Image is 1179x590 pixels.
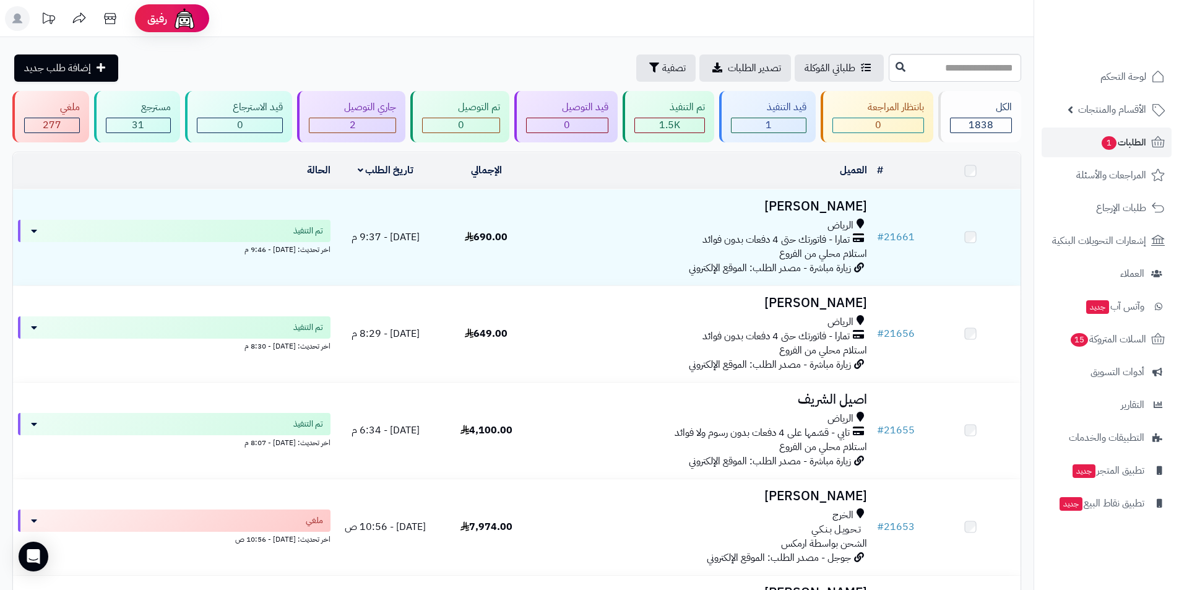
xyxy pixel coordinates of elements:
[832,508,853,523] span: الخرج
[352,230,420,245] span: [DATE] - 9:37 م
[197,118,282,132] div: 0
[795,54,884,82] a: طلباتي المُوكلة
[24,100,80,115] div: ملغي
[92,91,183,142] a: مسترجع 31
[1060,497,1082,511] span: جديد
[1042,259,1172,288] a: العملاء
[1100,134,1146,151] span: الطلبات
[662,61,686,76] span: تصفية
[18,532,330,545] div: اخر تحديث: [DATE] - 10:56 ص
[950,100,1012,115] div: الكل
[345,519,426,534] span: [DATE] - 10:56 ص
[877,163,883,178] a: #
[877,423,915,438] a: #21655
[1121,396,1144,414] span: التقارير
[728,61,781,76] span: تصدير الطلبات
[1042,226,1172,256] a: إشعارات التحويلات البنكية
[1042,456,1172,485] a: تطبيق المتجرجديد
[106,118,171,132] div: 31
[358,163,414,178] a: تاريخ الطلب
[675,426,850,440] span: تابي - قسّمها على 4 دفعات بدون رسوم ولا فوائد
[875,118,881,132] span: 0
[766,118,772,132] span: 1
[702,329,850,344] span: تمارا - فاتورتك حتى 4 دفعات بدون فوائد
[1071,333,1089,347] span: 15
[827,315,853,329] span: الرياض
[1042,324,1172,354] a: السلات المتروكة15
[1100,68,1146,85] span: لوحة التحكم
[1042,488,1172,518] a: تطبيق نقاط البيعجديد
[306,514,323,527] span: ملغي
[636,54,696,82] button: تصفية
[1073,464,1095,478] span: جديد
[423,118,499,132] div: 0
[542,393,867,407] h3: اصيل الشريف
[350,118,356,132] span: 2
[352,326,420,341] span: [DATE] - 8:29 م
[877,326,884,341] span: #
[527,118,608,132] div: 0
[1076,167,1146,184] span: المراجعات والأسئلة
[132,118,144,132] span: 31
[805,61,855,76] span: طلباتي المُوكلة
[1042,357,1172,387] a: أدوات التسويق
[877,519,915,534] a: #21653
[295,91,408,142] a: جاري التوصيل 2
[832,100,925,115] div: بانتظار المراجعة
[172,6,197,31] img: ai-face.png
[833,118,924,132] div: 0
[307,163,330,178] a: الحالة
[542,199,867,214] h3: [PERSON_NAME]
[422,100,500,115] div: تم التوصيل
[1042,128,1172,157] a: الطلبات1
[1120,265,1144,282] span: العملاء
[1052,232,1146,249] span: إشعارات التحويلات البنكية
[1090,363,1144,381] span: أدوات التسويق
[840,163,867,178] a: العميل
[1042,160,1172,190] a: المراجعات والأسئلة
[1042,292,1172,321] a: وآتس آبجديد
[14,54,118,82] a: إضافة طلب جديد
[1102,136,1117,150] span: 1
[1078,101,1146,118] span: الأقسام والمنتجات
[106,100,171,115] div: مسترجع
[699,54,791,82] a: تصدير الطلبات
[18,339,330,352] div: اخر تحديث: [DATE] - 8:30 م
[19,542,48,571] div: Open Intercom Messenger
[309,100,397,115] div: جاري التوصيل
[936,91,1024,142] a: الكل1838
[877,326,915,341] a: #21656
[33,6,64,34] a: تحديثات المنصة
[25,118,79,132] div: 277
[1095,28,1167,54] img: logo-2.png
[781,536,867,551] span: الشحن بواسطة ارمكس
[512,91,620,142] a: قيد التوصيل 0
[18,242,330,255] div: اخر تحديث: [DATE] - 9:46 م
[811,523,861,537] span: تـحـويـل بـنـكـي
[1071,462,1144,479] span: تطبيق المتجر
[564,118,570,132] span: 0
[542,489,867,503] h3: [PERSON_NAME]
[460,423,512,438] span: 4,100.00
[1069,331,1146,348] span: السلات المتروكة
[689,454,851,469] span: زيارة مباشرة - مصدر الطلب: الموقع الإلكتروني
[689,261,851,275] span: زيارة مباشرة - مصدر الطلب: الموقع الإلكتروني
[309,118,396,132] div: 2
[717,91,818,142] a: قيد التنفيذ 1
[702,233,850,247] span: تمارا - فاتورتك حتى 4 دفعات بدون فوائد
[877,423,884,438] span: #
[969,118,993,132] span: 1838
[827,219,853,233] span: الرياض
[293,225,323,237] span: تم التنفيذ
[877,230,915,245] a: #21661
[1096,199,1146,217] span: طلبات الإرجاع
[707,550,851,565] span: جوجل - مصدر الطلب: الموقع الإلكتروني
[542,296,867,310] h3: [PERSON_NAME]
[237,118,243,132] span: 0
[634,100,706,115] div: تم التنفيذ
[1058,495,1144,512] span: تطبيق نقاط البيع
[818,91,936,142] a: بانتظار المراجعة 0
[779,440,867,454] span: استلام محلي من الفروع
[1042,423,1172,453] a: التطبيقات والخدمات
[352,423,420,438] span: [DATE] - 6:34 م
